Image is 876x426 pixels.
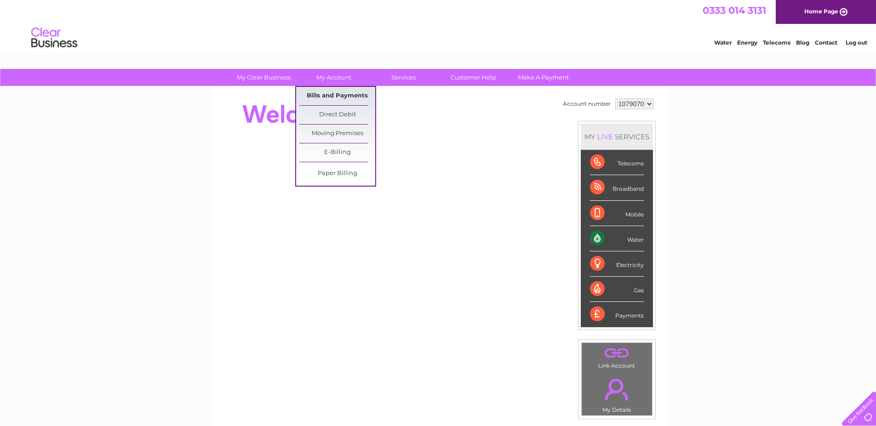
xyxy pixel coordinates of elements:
[584,373,650,405] a: .
[590,302,644,327] div: Payments
[595,132,615,141] div: LIVE
[703,5,766,16] a: 0333 014 3131
[296,69,372,86] a: My Account
[226,69,302,86] a: My Clear Business
[366,69,441,86] a: Services
[590,175,644,200] div: Broadband
[846,39,867,46] a: Log out
[299,165,375,183] a: Paper Billing
[590,277,644,302] div: Gas
[299,106,375,124] a: Direct Debit
[815,39,837,46] a: Contact
[590,251,644,277] div: Electricity
[590,201,644,226] div: Mobile
[584,345,650,361] a: .
[763,39,790,46] a: Telecoms
[561,96,613,112] td: Account number
[796,39,809,46] a: Blog
[505,69,581,86] a: Make A Payment
[581,124,653,150] div: MY SERVICES
[581,342,653,371] td: Link Account
[714,39,732,46] a: Water
[221,5,656,45] div: Clear Business is a trading name of Verastar Limited (registered in [GEOGRAPHIC_DATA] No. 3667643...
[590,226,644,251] div: Water
[299,143,375,162] a: E-Billing
[590,150,644,175] div: Telecoms
[435,69,511,86] a: Customer Help
[299,125,375,143] a: Moving Premises
[737,39,757,46] a: Energy
[31,24,78,52] img: logo.png
[581,371,653,416] td: My Details
[299,87,375,105] a: Bills and Payments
